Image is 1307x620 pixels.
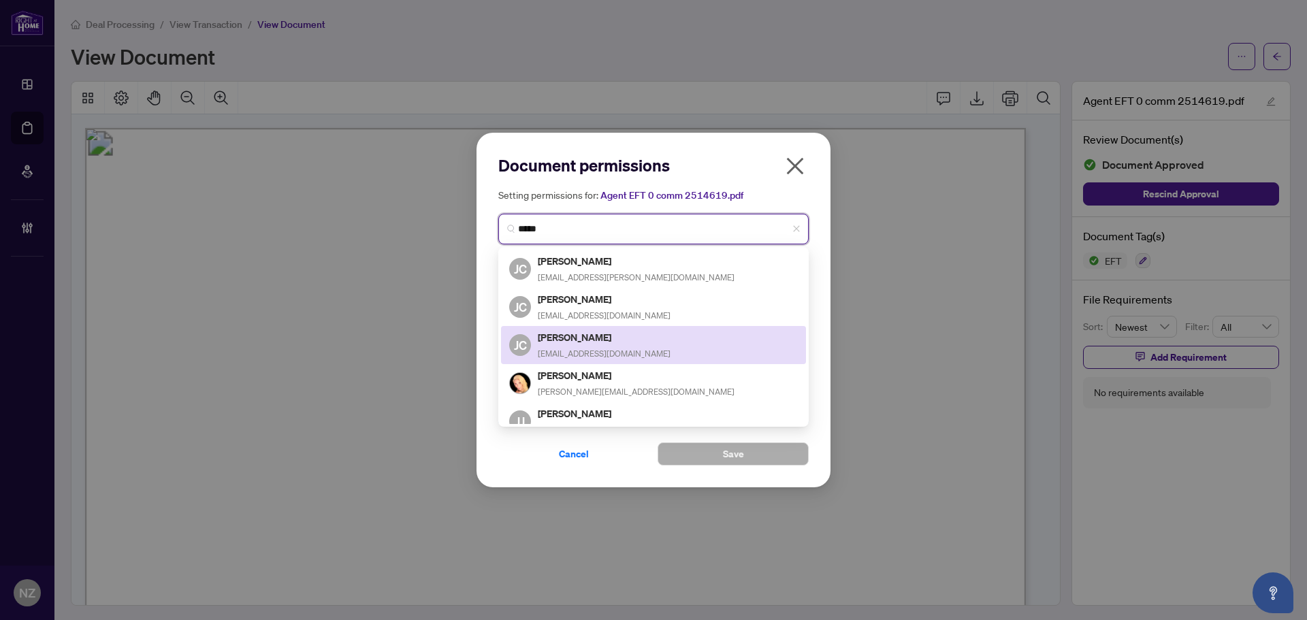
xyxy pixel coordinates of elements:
h5: Setting permissions for: [498,187,809,203]
h2: Document permissions [498,154,809,176]
button: Cancel [498,442,649,466]
span: [EMAIL_ADDRESS][PERSON_NAME][DOMAIN_NAME] [538,272,735,282]
span: close [784,155,806,177]
h5: [PERSON_NAME] [538,291,671,307]
img: Profile Icon [510,373,530,393]
span: JC [514,297,527,316]
span: JC [514,259,527,278]
h5: [PERSON_NAME] [538,253,735,269]
span: Cancel [559,443,589,465]
button: Open asap [1253,572,1293,613]
span: [PERSON_NAME][EMAIL_ADDRESS][DOMAIN_NAME] [538,387,735,397]
h5: [PERSON_NAME] [538,329,671,345]
span: JC [514,336,527,355]
img: search_icon [507,225,515,233]
span: close [792,225,801,233]
span: [EMAIL_ADDRESS][DOMAIN_NAME] [538,310,671,321]
h5: [PERSON_NAME] [538,368,735,383]
button: Save [658,442,809,466]
span: Agent EFT 0 comm 2514619.pdf [600,189,743,201]
span: JJ [515,412,525,431]
span: [EMAIL_ADDRESS][DOMAIN_NAME] [538,348,671,359]
h5: [PERSON_NAME] [538,406,671,421]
